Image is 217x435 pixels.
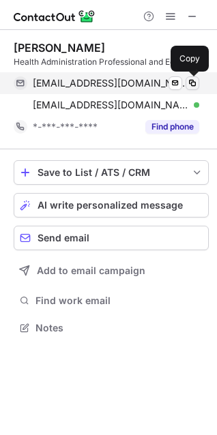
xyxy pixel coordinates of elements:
[14,56,209,68] div: Health Administration Professional and Educator
[38,167,185,178] div: Save to List / ATS / CRM
[35,295,203,307] span: Find work email
[14,226,209,250] button: Send email
[14,318,209,337] button: Notes
[145,120,199,134] button: Reveal Button
[14,160,209,185] button: save-profile-one-click
[35,322,203,334] span: Notes
[14,8,96,25] img: ContactOut v5.3.10
[14,41,105,55] div: [PERSON_NAME]
[14,193,209,217] button: AI write personalized message
[33,99,189,111] span: [EMAIL_ADDRESS][DOMAIN_NAME]
[14,291,209,310] button: Find work email
[14,258,209,283] button: Add to email campaign
[37,265,145,276] span: Add to email campaign
[33,77,189,89] span: [EMAIL_ADDRESS][DOMAIN_NAME]
[38,200,183,211] span: AI write personalized message
[38,232,89,243] span: Send email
